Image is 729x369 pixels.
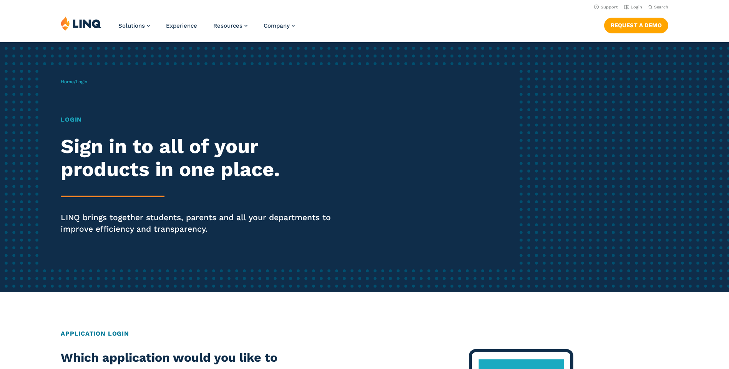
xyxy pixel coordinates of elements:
a: Support [594,5,618,10]
img: LINQ | K‑12 Software [61,16,101,31]
a: Login [624,5,642,10]
button: Open Search Bar [648,4,668,10]
nav: Primary Navigation [118,16,295,41]
span: Search [654,5,668,10]
span: Solutions [118,22,145,29]
a: Experience [166,22,197,29]
h2: Sign in to all of your products in one place. [61,135,342,181]
h2: Application Login [61,329,668,338]
span: Company [264,22,290,29]
a: Resources [213,22,247,29]
a: Request a Demo [604,18,668,33]
a: Solutions [118,22,150,29]
span: Login [76,79,87,84]
nav: Button Navigation [604,16,668,33]
a: Home [61,79,74,84]
span: Resources [213,22,242,29]
p: LINQ brings together students, parents and all your departments to improve efficiency and transpa... [61,212,342,235]
a: Company [264,22,295,29]
span: / [61,79,87,84]
h1: Login [61,115,342,124]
